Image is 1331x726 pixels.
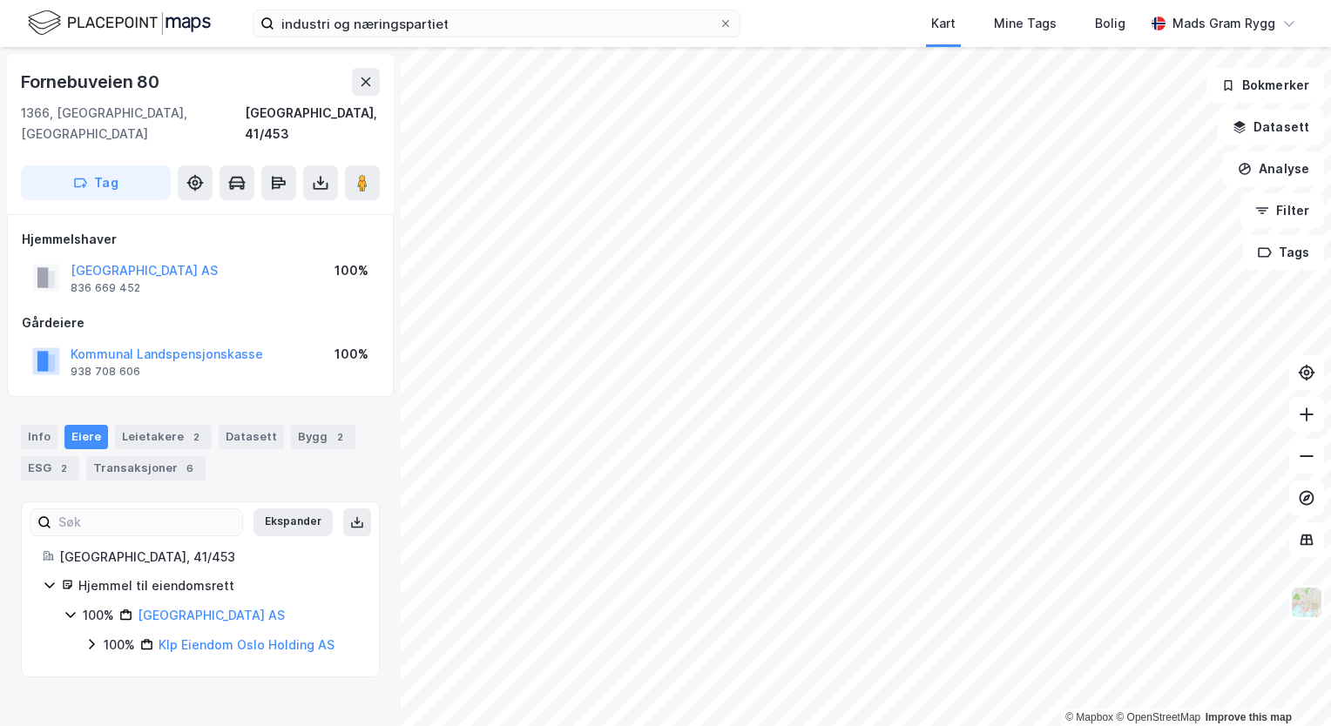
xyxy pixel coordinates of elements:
a: Improve this map [1206,711,1292,723]
button: Analyse [1223,151,1324,186]
button: Tags [1243,235,1324,270]
div: Info [21,425,57,449]
div: Fornebuveien 80 [21,68,163,96]
button: Datasett [1218,110,1324,145]
div: Mads Gram Rygg [1172,13,1275,34]
div: Hjemmel til eiendomsrett [78,575,358,596]
div: 2 [331,428,348,446]
div: 938 708 606 [71,365,140,379]
input: Søk [51,509,242,535]
div: Bolig [1095,13,1125,34]
div: 100% [334,344,368,365]
button: Tag [21,165,171,200]
div: 2 [55,460,72,477]
a: Klp Eiendom Oslo Holding AS [159,637,334,652]
img: logo.f888ab2527a4732fd821a326f86c7f29.svg [28,8,211,38]
button: Bokmerker [1206,68,1324,103]
div: 2 [187,428,205,446]
button: Ekspander [253,508,333,536]
div: Leietakere [115,425,212,449]
a: [GEOGRAPHIC_DATA] AS [138,608,285,622]
div: Hjemmelshaver [22,229,379,250]
div: Kontrollprogram for chat [1244,642,1331,726]
input: Søk på adresse, matrikkel, gårdeiere, leietakere eller personer [274,10,719,37]
div: Mine Tags [994,13,1057,34]
div: 836 669 452 [71,281,140,295]
a: OpenStreetMap [1116,711,1200,723]
div: ESG [21,456,79,481]
div: [GEOGRAPHIC_DATA], 41/453 [59,547,358,568]
a: Mapbox [1065,711,1113,723]
div: 1366, [GEOGRAPHIC_DATA], [GEOGRAPHIC_DATA] [21,103,245,145]
img: Z [1290,586,1323,619]
div: Datasett [219,425,284,449]
div: 100% [104,635,135,655]
div: 6 [181,460,199,477]
button: Filter [1240,193,1324,228]
div: [GEOGRAPHIC_DATA], 41/453 [245,103,380,145]
div: Transaksjoner [86,456,206,481]
div: 100% [83,605,114,626]
div: Bygg [291,425,355,449]
div: Eiere [64,425,108,449]
div: Kart [931,13,956,34]
div: Gårdeiere [22,313,379,333]
div: 100% [334,260,368,281]
iframe: Chat Widget [1244,642,1331,726]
